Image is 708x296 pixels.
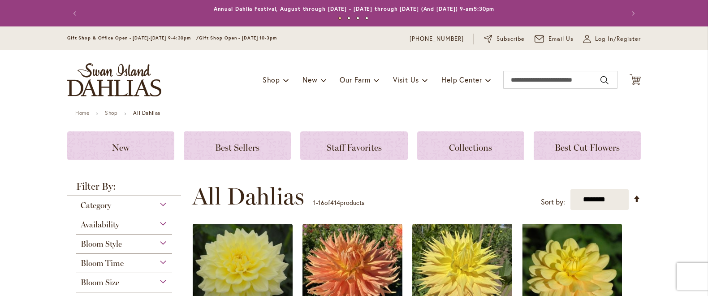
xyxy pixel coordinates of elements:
[67,4,85,22] button: Previous
[496,35,525,44] span: Subscribe
[347,17,350,20] button: 2 of 4
[417,131,524,160] a: Collections
[484,35,525,44] a: Subscribe
[81,239,122,249] span: Bloom Style
[410,35,464,44] a: [PHONE_NUMBER]
[356,17,359,20] button: 3 of 4
[112,142,130,153] span: New
[81,258,124,268] span: Bloom Time
[302,75,317,84] span: New
[199,35,277,41] span: Gift Shop Open - [DATE] 10-3pm
[548,35,574,44] span: Email Us
[184,131,291,160] a: Best Sellers
[338,17,341,20] button: 1 of 4
[623,4,641,22] button: Next
[75,109,89,116] a: Home
[340,75,370,84] span: Our Farm
[441,75,482,84] span: Help Center
[318,198,324,207] span: 16
[7,264,32,289] iframe: Launch Accessibility Center
[330,198,340,207] span: 414
[534,131,641,160] a: Best Cut Flowers
[449,142,492,153] span: Collections
[555,142,620,153] span: Best Cut Flowers
[67,35,199,41] span: Gift Shop & Office Open - [DATE]-[DATE] 9-4:30pm /
[105,109,117,116] a: Shop
[81,200,111,210] span: Category
[583,35,641,44] a: Log In/Register
[313,198,316,207] span: 1
[133,109,160,116] strong: All Dahlias
[192,183,304,210] span: All Dahlias
[67,131,174,160] a: New
[81,220,119,230] span: Availability
[541,194,565,210] label: Sort by:
[67,63,161,96] a: store logo
[300,131,407,160] a: Staff Favorites
[327,142,382,153] span: Staff Favorites
[214,5,495,12] a: Annual Dahlia Festival, August through [DATE] - [DATE] through [DATE] (And [DATE]) 9-am5:30pm
[263,75,280,84] span: Shop
[365,17,368,20] button: 4 of 4
[313,196,364,210] p: - of products
[393,75,419,84] span: Visit Us
[535,35,574,44] a: Email Us
[595,35,641,44] span: Log In/Register
[81,278,119,287] span: Bloom Size
[67,182,181,196] strong: Filter By:
[215,142,259,153] span: Best Sellers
